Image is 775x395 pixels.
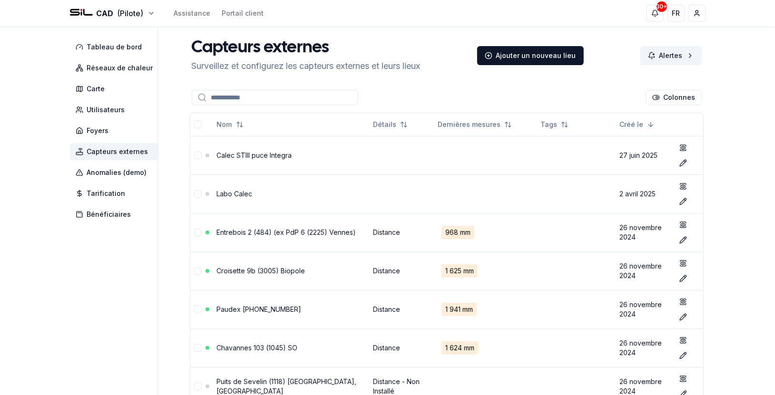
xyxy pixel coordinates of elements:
[194,306,202,313] button: Sélectionner la ligne
[194,267,202,275] button: Sélectionner la ligne
[174,9,211,18] a: Assistance
[217,267,305,275] a: Croisette 9b (3005) Biopole
[87,63,153,73] span: Réseaux de chaleur
[192,59,421,73] p: Surveillez et configurez les capteurs externes et leurs lieux
[438,299,533,320] a: 1 941 mm
[87,42,142,52] span: Tableau de bord
[373,377,420,395] a: Distance - Non Installé
[192,39,421,58] h1: Capteurs externes
[367,117,413,132] button: Not sorted. Click to sort ascending.
[477,46,584,65] a: Ajouter un nouveau lieu
[194,190,202,198] button: Sélectionner la ligne
[540,120,557,129] span: Tags
[194,344,202,352] button: Sélectionner la ligne
[441,303,477,316] span: 1 941 mm
[672,9,680,18] span: FR
[194,383,202,390] button: Sélectionner la ligne
[70,59,163,77] a: Réseaux de chaleur
[211,117,249,132] button: Not sorted. Click to sort ascending.
[373,267,400,275] a: Distance
[619,120,643,129] span: Créé le
[438,337,533,358] a: 1 624 mm
[70,8,155,19] button: CAD(Pilote)
[217,344,298,352] a: Chavannes 103 (1045) SO
[70,2,93,25] img: SIL - CAD Logo
[87,168,147,177] span: Anomalies (demo)
[217,305,302,313] a: Paudex [PHONE_NUMBER]
[70,101,163,118] a: Utilisateurs
[70,143,163,160] a: Capteurs externes
[87,84,105,94] span: Carte
[194,152,202,159] button: Sélectionner la ligne
[616,251,671,290] td: 26 novembre 2024
[217,190,253,198] a: Labo Calec
[616,213,671,251] td: 26 novembre 2024
[97,8,114,19] span: CAD
[640,46,702,65] a: Alertes
[441,341,478,355] span: 1 624 mm
[87,147,148,156] span: Capteurs externes
[217,151,292,159] a: Calec STIII puce Integra
[87,189,126,198] span: Tarification
[657,1,667,12] div: 30+
[194,229,202,236] button: Sélectionner la ligne
[87,210,131,219] span: Bénéficiaires
[667,5,685,22] button: FR
[217,228,356,236] a: Entrebois 2 (484) (ex PdP 6 (2225) Vennes)
[616,328,671,367] td: 26 novembre 2024
[441,264,478,278] span: 1 625 mm
[87,105,125,115] span: Utilisateurs
[616,136,671,174] td: 27 juin 2025
[535,117,574,132] button: Not sorted. Click to sort ascending.
[373,228,400,236] a: Distance
[438,120,500,129] span: Dernières mesures
[646,90,702,105] button: Cocher les colonnes
[222,9,264,18] a: Portail client
[373,305,400,313] a: Distance
[373,120,396,129] span: Détails
[373,344,400,352] a: Distance
[438,260,533,281] a: 1 625 mm
[70,39,163,56] a: Tableau de bord
[194,121,202,128] button: Tout sélectionner
[616,174,671,213] td: 2 avril 2025
[614,117,660,132] button: Sorted descending. Click to sort ascending.
[647,5,664,22] button: 30+
[70,164,163,181] a: Anomalies (demo)
[217,120,232,129] span: Nom
[217,377,357,395] a: Puits de Sevelin (1118) [GEOGRAPHIC_DATA], [GEOGRAPHIC_DATA]
[432,117,518,132] button: Not sorted. Click to sort ascending.
[441,226,474,239] span: 968 mm
[70,122,163,139] a: Foyers
[438,222,533,243] a: 968 mm
[70,206,163,223] a: Bénéficiaires
[70,80,163,97] a: Carte
[70,185,163,202] a: Tarification
[616,290,671,328] td: 26 novembre 2024
[87,126,109,135] span: Foyers
[118,8,144,19] span: (Pilote)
